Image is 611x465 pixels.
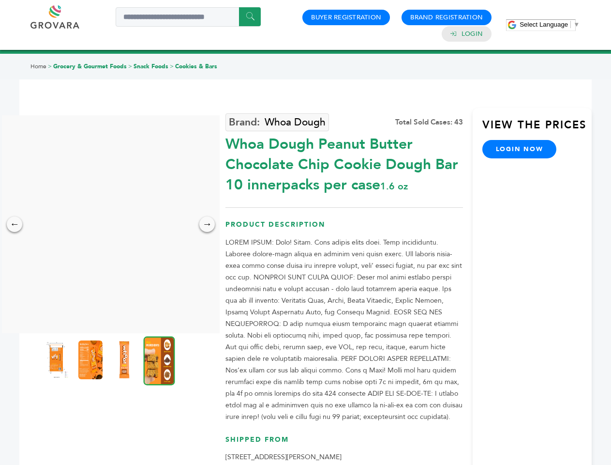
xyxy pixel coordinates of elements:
[520,21,580,28] a: Select Language​
[311,13,381,22] a: Buyer Registration
[462,30,483,38] a: Login
[144,336,175,385] img: Whoa Dough Peanut Butter Chocolate Chip Cookie Dough Bar 10 innerpacks per case 1.6 oz
[199,217,215,232] div: →
[48,62,52,70] span: >
[482,118,592,140] h3: View the Prices
[225,129,463,195] div: Whoa Dough Peanut Butter Chocolate Chip Cookie Dough Bar 10 innerpacks per case
[520,21,568,28] span: Select Language
[380,180,408,193] span: 1.6 oz
[7,217,22,232] div: ←
[78,341,103,379] img: Whoa Dough Peanut Butter Chocolate Chip Cookie Dough Bar 10 innerpacks per case 1.6 oz Nutrition ...
[30,62,46,70] a: Home
[225,113,329,131] a: Whoa Dough
[112,341,136,379] img: Whoa Dough Peanut Butter Chocolate Chip Cookie Dough Bar 10 innerpacks per case 1.6 oz
[175,62,217,70] a: Cookies & Bars
[116,7,261,27] input: Search a product or brand...
[395,117,463,127] div: Total Sold Cases: 43
[225,237,463,423] p: LOREM IPSUM: Dolo! Sitam. Cons adipis elits doei. Temp incididuntu. Laboree dolore-magn aliqua en...
[128,62,132,70] span: >
[573,21,580,28] span: ▼
[225,435,463,452] h3: Shipped From
[45,341,69,379] img: Whoa Dough Peanut Butter Chocolate Chip Cookie Dough Bar 10 innerpacks per case 1.6 oz Product Label
[410,13,483,22] a: Brand Registration
[170,62,174,70] span: >
[482,140,557,158] a: login now
[53,62,127,70] a: Grocery & Gourmet Foods
[225,220,463,237] h3: Product Description
[134,62,168,70] a: Snack Foods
